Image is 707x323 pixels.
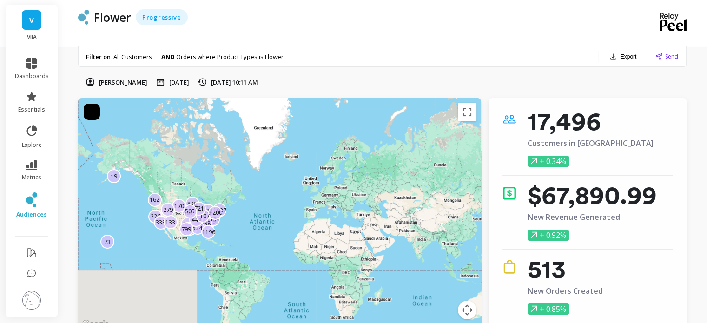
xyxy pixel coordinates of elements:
[191,216,201,224] p: 444
[209,209,222,217] p: 1200
[458,103,476,121] button: Toggle fullscreen view
[15,33,49,41] p: VIIA
[156,218,165,226] p: 338
[150,196,159,204] p: 162
[111,172,117,180] p: 19
[213,206,226,214] p: 1037
[113,53,152,61] span: All Customers
[202,228,215,236] p: 1196
[161,53,176,61] strong: AND
[206,215,219,223] p: 1134
[528,230,569,241] p: + 0.92%
[181,225,191,233] p: 799
[187,200,197,208] p: 840
[458,301,476,319] button: Map camera controls
[94,9,131,25] p: Flower
[185,207,195,215] p: 505
[502,112,516,126] img: icon
[528,287,603,295] p: New Orders Created
[528,112,653,131] p: 17,496
[655,52,678,61] button: Send
[174,202,184,210] p: 170
[502,186,516,200] img: icon
[18,106,45,113] span: essentials
[16,211,47,218] span: audiences
[528,186,656,204] p: $67,890.99
[136,9,188,25] div: Progressive
[528,156,569,167] p: + 0.34%
[99,78,147,86] p: [PERSON_NAME]
[15,73,49,80] span: dashboards
[86,53,111,61] p: Filter on
[197,212,210,220] p: 1107
[29,15,34,26] span: V
[22,174,41,181] span: metrics
[165,218,175,226] p: 133
[22,291,41,310] img: profile picture
[150,212,160,220] p: 226
[665,52,678,61] span: Send
[203,207,213,215] p: 823
[528,213,656,221] p: New Revenue Generated
[211,78,258,86] p: [DATE] 10:11 AM
[194,204,204,212] p: 721
[104,238,111,246] p: 73
[197,219,210,227] p: 1898
[528,139,653,147] p: Customers in [GEOGRAPHIC_DATA]
[528,303,569,315] p: + 0.85%
[502,260,516,274] img: icon
[78,10,89,25] img: header icon
[606,50,641,63] button: Export
[163,206,172,214] p: 279
[183,220,192,228] p: 890
[528,260,603,278] p: 513
[22,141,42,149] span: explore
[176,53,284,61] span: Orders where Product Types is Flower
[192,224,202,232] p: 534
[169,78,189,86] p: [DATE]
